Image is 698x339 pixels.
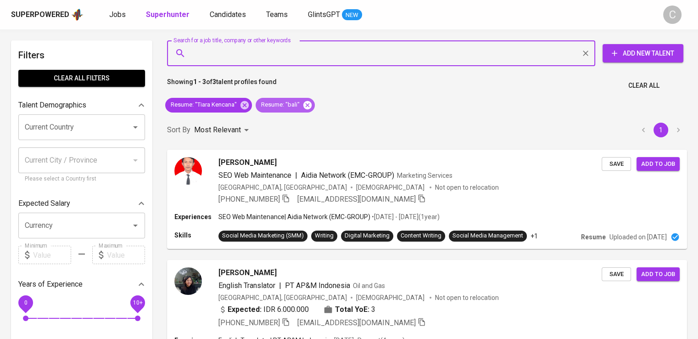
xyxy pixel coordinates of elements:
[146,10,190,19] b: Superhunter
[663,6,681,24] div: C
[356,293,426,302] span: [DEMOGRAPHIC_DATA]
[301,171,394,180] span: Aidia Network (EMC-GROUP)
[165,98,252,113] div: Resume: "Tiara Kencana"
[18,275,145,294] div: Years of Experience
[397,172,452,179] span: Marketing Services
[628,80,659,91] span: Clear All
[212,78,216,85] b: 3
[194,122,252,139] div: Most Relevant
[581,232,606,242] p: Resume
[637,267,680,282] button: Add to job
[342,11,362,20] span: NEW
[295,170,297,181] span: |
[435,293,499,302] p: Not open to relocation
[26,73,138,84] span: Clear All filters
[218,212,370,221] p: SEO Web Maintenance | Aidia Network (EMC-GROUP)
[256,98,315,113] div: Resume: "bali"
[353,282,385,289] span: Oil and Gas
[401,232,441,240] div: Content Writing
[218,157,277,168] span: [PERSON_NAME]
[297,195,416,203] span: [EMAIL_ADDRESS][DOMAIN_NAME]
[24,299,27,306] span: 0
[107,246,145,264] input: Value
[218,293,347,302] div: [GEOGRAPHIC_DATA], [GEOGRAPHIC_DATA]
[174,231,218,240] p: Skills
[606,269,626,280] span: Save
[625,77,663,94] button: Clear All
[218,267,277,278] span: [PERSON_NAME]
[133,299,142,306] span: 10+
[18,194,145,213] div: Expected Salary
[641,269,675,280] span: Add to job
[371,304,375,315] span: 3
[452,232,523,240] div: Social Media Management
[210,10,246,19] span: Candidates
[71,8,84,22] img: app logo
[11,8,84,22] a: Superpoweredapp logo
[18,279,83,290] p: Years of Experience
[109,9,128,21] a: Jobs
[609,232,667,242] p: Uploaded on [DATE]
[129,219,142,232] button: Open
[218,171,291,180] span: SEO Web Maintenance
[25,175,139,184] p: Please select a Country first
[11,10,69,20] div: Superpowered
[193,78,206,85] b: 1 - 3
[530,232,538,241] p: +1
[602,267,631,282] button: Save
[637,157,680,171] button: Add to job
[641,159,675,169] span: Add to job
[33,246,71,264] input: Value
[18,198,70,209] p: Expected Salary
[218,281,275,290] span: English Translator
[653,123,668,137] button: page 1
[297,318,416,327] span: [EMAIL_ADDRESS][DOMAIN_NAME]
[194,124,241,136] p: Most Relevant
[218,183,347,192] div: [GEOGRAPHIC_DATA], [GEOGRAPHIC_DATA]
[579,47,592,60] button: Clear
[165,101,242,109] span: Resume : "Tiara Kencana"
[308,9,362,21] a: GlintsGPT NEW
[174,212,218,221] p: Experiences
[174,267,202,295] img: 688a0e31c3e704a7dcafdee12a29631a.jpg
[610,48,676,59] span: Add New Talent
[18,100,86,111] p: Talent Demographics
[602,157,631,171] button: Save
[18,96,145,114] div: Talent Demographics
[218,304,309,315] div: IDR 6.000.000
[167,124,190,136] p: Sort By
[315,232,334,240] div: Writing
[129,121,142,134] button: Open
[356,183,426,192] span: [DEMOGRAPHIC_DATA]
[167,77,277,94] p: Showing of talent profiles found
[266,9,290,21] a: Teams
[222,232,304,240] div: Social Media Marketing (SMM)
[285,281,350,290] span: PT AP&M Indonesia
[635,123,687,137] nav: pagination navigation
[218,318,280,327] span: [PHONE_NUMBER]
[266,10,288,19] span: Teams
[146,9,191,21] a: Superhunter
[18,70,145,87] button: Clear All filters
[345,232,390,240] div: Digital Marketing
[370,212,440,221] p: • [DATE] - [DATE] ( 1 year )
[210,9,248,21] a: Candidates
[18,48,145,62] h6: Filters
[603,44,683,62] button: Add New Talent
[435,183,499,192] p: Not open to relocation
[256,101,305,109] span: Resume : "bali"
[174,157,202,185] img: 8f4bc350a5ac62dbeb8d5841796440ce.jpg
[109,10,126,19] span: Jobs
[335,304,369,315] b: Total YoE:
[167,150,687,249] a: [PERSON_NAME]SEO Web Maintenance|Aidia Network (EMC-GROUP)Marketing Services[GEOGRAPHIC_DATA], [G...
[218,195,280,203] span: [PHONE_NUMBER]
[308,10,340,19] span: GlintsGPT
[228,304,262,315] b: Expected:
[606,159,626,169] span: Save
[279,280,281,291] span: |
